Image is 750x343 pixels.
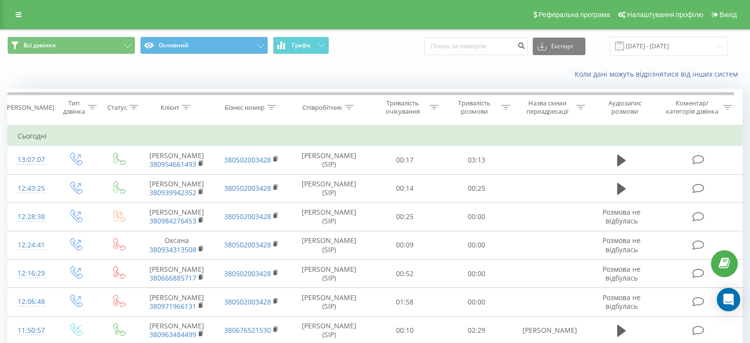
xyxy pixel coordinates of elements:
[140,146,214,174] td: [PERSON_NAME]
[603,236,641,254] span: Розмова не відбулась
[140,37,268,54] button: Основний
[720,11,737,19] span: Вихід
[224,325,271,335] a: 380676521530
[424,38,528,55] input: Пошук за номером
[8,126,743,146] td: Сьогодні
[140,231,214,259] td: Оксана
[450,99,499,116] div: Тривалість розмови
[664,99,721,116] div: Коментар/категорія дзвінка
[149,160,196,169] a: 380954661493
[224,269,271,278] a: 380502003428
[521,99,574,116] div: Назва схеми переадресації
[369,202,441,231] td: 00:25
[603,264,641,282] span: Розмова не відбулась
[603,207,641,225] span: Розмова не відбулась
[149,330,196,339] a: 380963484499
[107,103,127,112] div: Статус
[224,183,271,193] a: 380502003428
[369,174,441,202] td: 00:14
[289,260,369,288] td: [PERSON_NAME] (SIP)
[369,288,441,316] td: 01:58
[149,245,196,254] a: 380934313508
[224,240,271,249] a: 380502003428
[140,202,214,231] td: [PERSON_NAME]
[302,103,342,112] div: Співробітник
[596,99,654,116] div: Аудіозапис розмови
[441,288,513,316] td: 00:00
[369,146,441,174] td: 00:17
[18,179,44,198] div: 12:43:25
[539,11,610,19] span: Реферальна програма
[140,174,214,202] td: [PERSON_NAME]
[149,188,196,197] a: 380939942352
[5,103,54,112] div: [PERSON_NAME]
[378,99,427,116] div: Тривалість очікування
[627,11,703,19] span: Налаштування профілю
[289,288,369,316] td: [PERSON_NAME] (SIP)
[18,150,44,169] div: 13:07:07
[533,38,585,55] button: Експорт
[18,292,44,311] div: 12:06:48
[161,103,179,112] div: Клієнт
[289,202,369,231] td: [PERSON_NAME] (SIP)
[225,103,265,112] div: Бізнес номер
[140,260,214,288] td: [PERSON_NAME]
[369,231,441,259] td: 00:09
[289,231,369,259] td: [PERSON_NAME] (SIP)
[273,37,329,54] button: Графік
[441,146,513,174] td: 03:13
[149,302,196,311] a: 380971966131
[441,202,513,231] td: 00:00
[18,236,44,255] div: 12:24:41
[224,155,271,164] a: 380502003428
[575,69,743,79] a: Коли дані можуть відрізнятися вiд інших систем
[369,260,441,288] td: 00:52
[441,231,513,259] td: 00:00
[717,288,740,311] div: Open Intercom Messenger
[441,174,513,202] td: 00:25
[62,99,85,116] div: Тип дзвінка
[603,293,641,311] span: Розмова не відбулась
[7,37,135,54] button: Всі дзвінки
[18,321,44,340] div: 11:50:57
[149,273,196,282] a: 380666885717
[140,288,214,316] td: [PERSON_NAME]
[441,260,513,288] td: 00:00
[289,174,369,202] td: [PERSON_NAME] (SIP)
[224,297,271,306] a: 380502003428
[224,212,271,221] a: 380502003428
[23,41,56,49] span: Всі дзвінки
[292,42,311,49] span: Графік
[289,146,369,174] td: [PERSON_NAME] (SIP)
[18,207,44,226] div: 12:28:38
[18,264,44,283] div: 12:16:29
[149,216,196,225] a: 380984276453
